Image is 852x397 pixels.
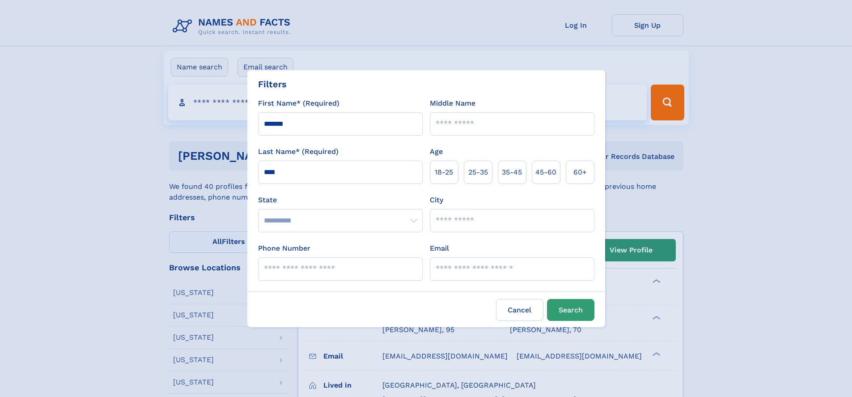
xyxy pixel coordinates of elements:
div: Filters [258,77,287,91]
label: Age [430,146,443,157]
span: 35‑45 [502,167,522,178]
span: 45‑60 [535,167,556,178]
span: 60+ [573,167,587,178]
label: First Name* (Required) [258,98,339,109]
label: Last Name* (Required) [258,146,339,157]
label: Middle Name [430,98,475,109]
label: Email [430,243,449,254]
button: Search [547,299,594,321]
label: Cancel [496,299,543,321]
span: 25‑35 [468,167,488,178]
label: Phone Number [258,243,310,254]
label: State [258,195,423,205]
span: 18‑25 [435,167,453,178]
label: City [430,195,443,205]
